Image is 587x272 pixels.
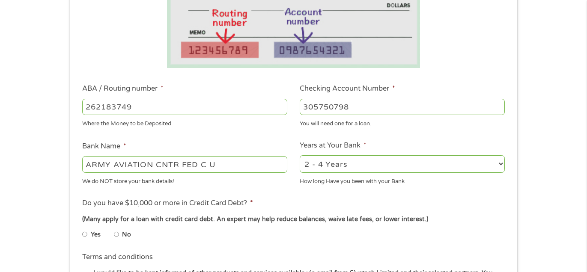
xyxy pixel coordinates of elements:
label: Years at Your Bank [300,141,367,150]
label: Do you have $10,000 or more in Credit Card Debt? [82,199,253,208]
label: Yes [91,230,101,239]
label: Terms and conditions [82,253,153,262]
div: How long Have you been with your Bank [300,174,505,186]
label: Bank Name [82,142,126,151]
div: You will need one for a loan. [300,117,505,128]
label: Checking Account Number [300,84,395,93]
div: (Many apply for a loan with credit card debt. An expert may help reduce balances, waive late fees... [82,215,504,224]
input: 263177916 [82,99,287,115]
div: We do NOT store your bank details! [82,174,287,186]
label: No [122,230,131,239]
label: ABA / Routing number [82,84,164,93]
div: Where the Money to be Deposited [82,117,287,128]
input: 345634636 [300,99,505,115]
